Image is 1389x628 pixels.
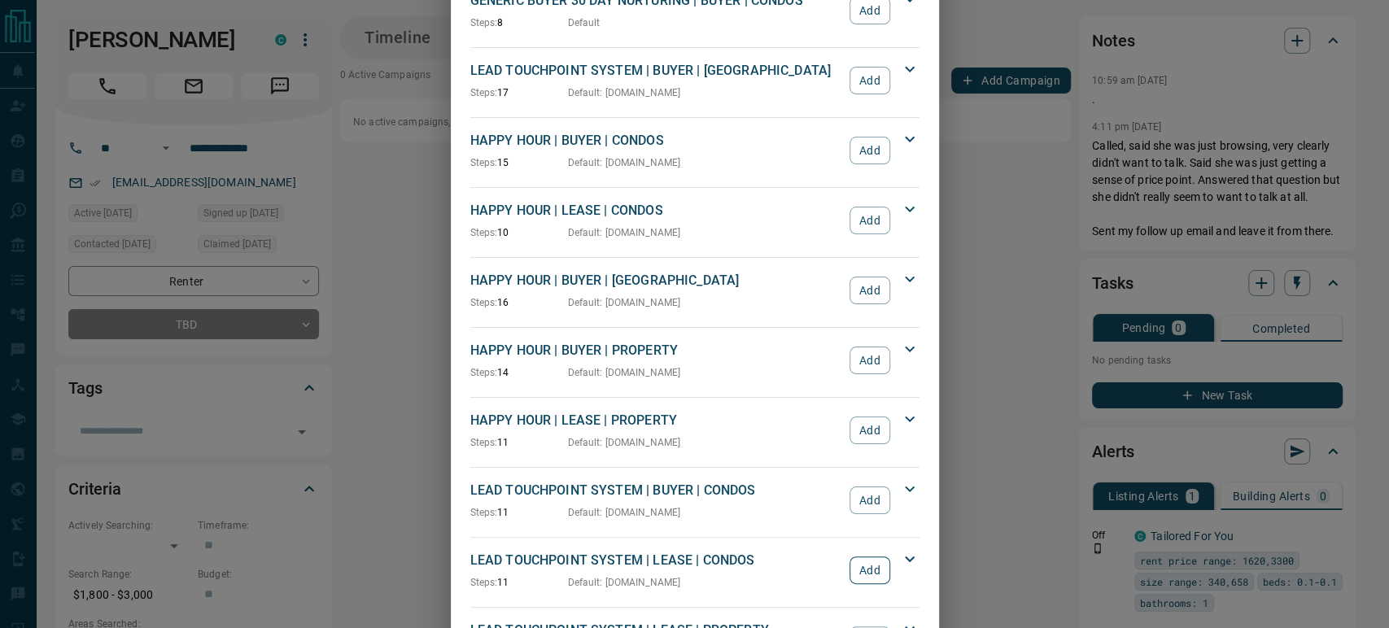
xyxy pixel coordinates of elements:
button: Add [850,277,889,304]
p: 11 [470,575,568,590]
p: Default : [DOMAIN_NAME] [568,505,681,520]
span: Steps: [470,227,498,238]
p: HAPPY HOUR | BUYER | CONDOS [470,131,842,150]
p: Default : [DOMAIN_NAME] [568,295,681,310]
p: 11 [470,505,568,520]
span: Steps: [470,367,498,378]
span: Steps: [470,297,498,308]
span: Steps: [470,577,498,588]
p: HAPPY HOUR | LEASE | CONDOS [470,201,842,220]
p: 11 [470,435,568,450]
div: LEAD TOUCHPOINT SYSTEM | LEASE | CONDOSSteps:11Default: [DOMAIN_NAME]Add [470,547,919,593]
p: Default : [DOMAIN_NAME] [568,85,681,100]
span: Steps: [470,17,498,28]
div: HAPPY HOUR | BUYER | CONDOSSteps:15Default: [DOMAIN_NAME]Add [470,128,919,173]
p: Default [568,15,601,30]
button: Add [850,486,889,514]
p: 17 [470,85,568,100]
span: Steps: [470,437,498,448]
p: 16 [470,295,568,310]
p: 15 [470,155,568,170]
p: HAPPY HOUR | BUYER | PROPERTY [470,341,842,360]
p: Default : [DOMAIN_NAME] [568,575,681,590]
span: Steps: [470,87,498,98]
p: LEAD TOUCHPOINT SYSTEM | LEASE | CONDOS [470,551,842,570]
span: Steps: [470,507,498,518]
div: HAPPY HOUR | BUYER | [GEOGRAPHIC_DATA]Steps:16Default: [DOMAIN_NAME]Add [470,268,919,313]
div: HAPPY HOUR | LEASE | PROPERTYSteps:11Default: [DOMAIN_NAME]Add [470,408,919,453]
p: Default : [DOMAIN_NAME] [568,155,681,170]
p: Default : [DOMAIN_NAME] [568,435,681,450]
p: Default : [DOMAIN_NAME] [568,365,681,380]
button: Add [850,556,889,584]
p: LEAD TOUCHPOINT SYSTEM | BUYER | CONDOS [470,481,842,500]
button: Add [850,67,889,94]
div: LEAD TOUCHPOINT SYSTEM | BUYER | [GEOGRAPHIC_DATA]Steps:17Default: [DOMAIN_NAME]Add [470,58,919,103]
span: Steps: [470,157,498,168]
p: 10 [470,225,568,240]
button: Add [850,207,889,234]
p: LEAD TOUCHPOINT SYSTEM | BUYER | [GEOGRAPHIC_DATA] [470,61,842,81]
p: Default : [DOMAIN_NAME] [568,225,681,240]
p: 8 [470,15,568,30]
p: 14 [470,365,568,380]
p: HAPPY HOUR | LEASE | PROPERTY [470,411,842,430]
div: LEAD TOUCHPOINT SYSTEM | BUYER | CONDOSSteps:11Default: [DOMAIN_NAME]Add [470,478,919,523]
button: Add [850,137,889,164]
p: HAPPY HOUR | BUYER | [GEOGRAPHIC_DATA] [470,271,842,290]
button: Add [850,416,889,444]
div: HAPPY HOUR | LEASE | CONDOSSteps:10Default: [DOMAIN_NAME]Add [470,198,919,243]
button: Add [850,347,889,374]
div: HAPPY HOUR | BUYER | PROPERTYSteps:14Default: [DOMAIN_NAME]Add [470,338,919,383]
